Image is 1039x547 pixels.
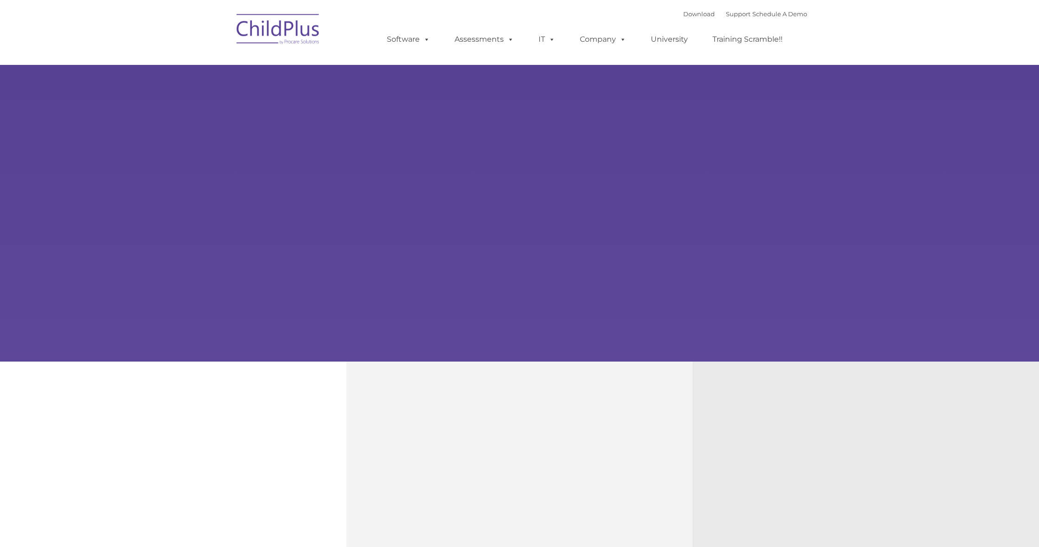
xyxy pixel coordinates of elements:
[703,30,792,49] a: Training Scramble!!
[232,7,325,54] img: ChildPlus by Procare Solutions
[683,10,807,18] font: |
[641,30,697,49] a: University
[683,10,715,18] a: Download
[726,10,750,18] a: Support
[571,30,635,49] a: Company
[752,10,807,18] a: Schedule A Demo
[529,30,564,49] a: IT
[378,30,439,49] a: Software
[445,30,523,49] a: Assessments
